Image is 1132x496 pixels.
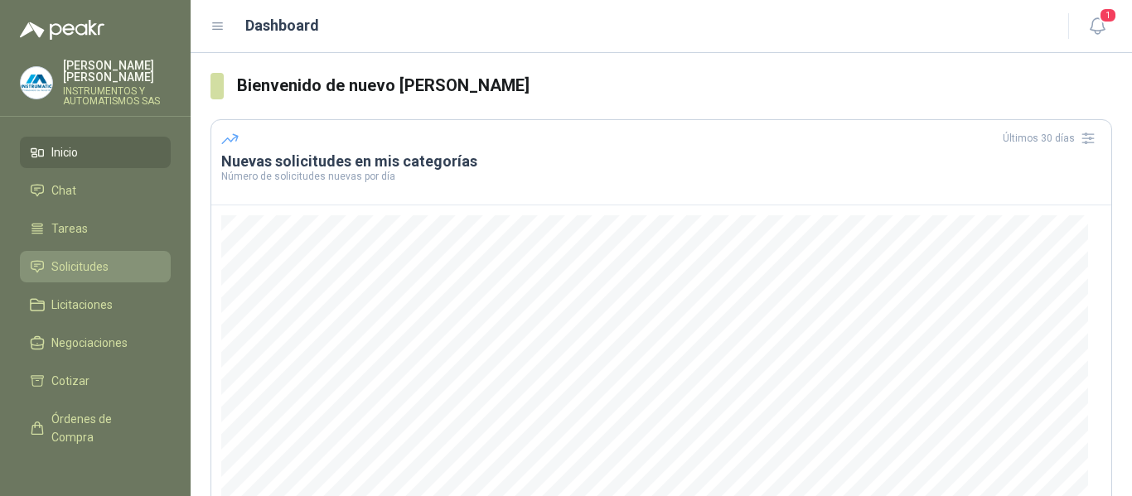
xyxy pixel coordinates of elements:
p: INSTRUMENTOS Y AUTOMATISMOS SAS [63,86,171,106]
span: Órdenes de Compra [51,410,155,446]
span: Licitaciones [51,296,113,314]
p: [PERSON_NAME] [PERSON_NAME] [63,60,171,83]
button: 1 [1082,12,1112,41]
a: Tareas [20,213,171,244]
span: Cotizar [51,372,89,390]
h3: Nuevas solicitudes en mis categorías [221,152,1101,171]
img: Logo peakr [20,20,104,40]
a: Órdenes de Compra [20,403,171,453]
a: Chat [20,175,171,206]
a: Negociaciones [20,327,171,359]
a: Inicio [20,137,171,168]
p: Número de solicitudes nuevas por día [221,171,1101,181]
span: Solicitudes [51,258,109,276]
span: 1 [1099,7,1117,23]
div: Últimos 30 días [1003,125,1101,152]
span: Negociaciones [51,334,128,352]
h3: Bienvenido de nuevo [PERSON_NAME] [237,73,1112,99]
span: Chat [51,181,76,200]
span: Inicio [51,143,78,161]
span: Tareas [51,219,88,238]
img: Company Logo [21,67,52,99]
a: Licitaciones [20,289,171,320]
h1: Dashboard [245,14,319,37]
a: Cotizar [20,365,171,397]
a: Solicitudes [20,251,171,282]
